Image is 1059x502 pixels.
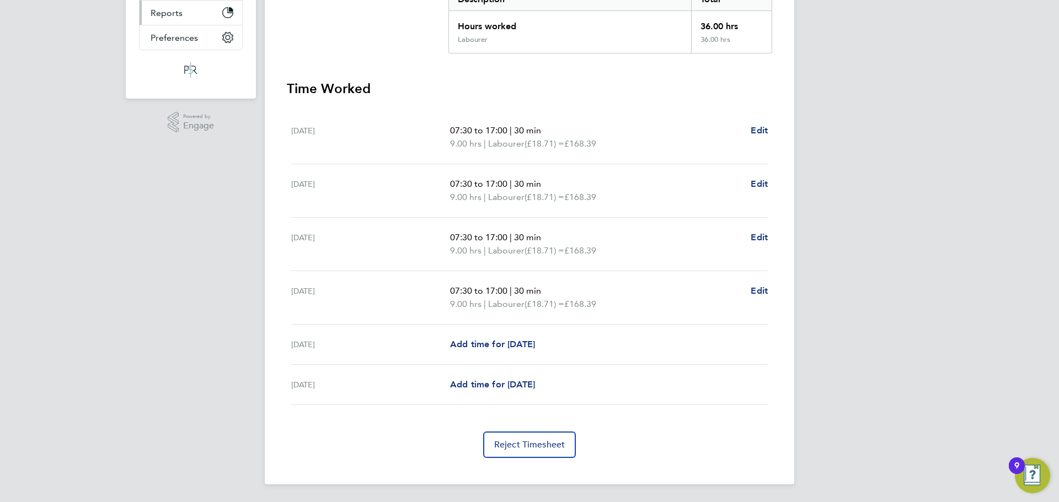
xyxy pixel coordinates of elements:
[510,285,512,296] span: |
[450,338,535,351] a: Add time for [DATE]
[151,33,198,43] span: Preferences
[564,192,596,202] span: £168.39
[484,245,486,256] span: |
[291,284,450,311] div: [DATE]
[510,232,512,242] span: |
[1014,466,1019,480] div: 9
[140,1,242,25] button: Reports
[450,339,535,349] span: Add time for [DATE]
[564,245,596,256] span: £168.39
[751,285,768,296] span: Edit
[510,179,512,189] span: |
[291,177,450,204] div: [DATE]
[514,179,541,189] span: 30 min
[525,245,564,256] span: (£18.71) =
[291,124,450,150] div: [DATE]
[564,138,596,149] span: £168.39
[488,298,525,311] span: Labourer
[287,80,772,98] h3: Time Worked
[488,191,525,204] span: Labourer
[450,192,482,202] span: 9.00 hrs
[488,244,525,257] span: Labourer
[691,35,772,53] div: 36.00 hrs
[458,35,488,44] div: Labourer
[484,138,486,149] span: |
[751,231,768,244] a: Edit
[525,299,564,309] span: (£18.71) =
[449,11,691,35] div: Hours worked
[181,61,201,79] img: psrsolutions-logo-retina.png
[183,121,214,131] span: Engage
[514,125,541,136] span: 30 min
[168,112,215,133] a: Powered byEngage
[450,245,482,256] span: 9.00 hrs
[751,232,768,242] span: Edit
[450,179,507,189] span: 07:30 to 17:00
[484,192,486,202] span: |
[483,431,576,458] button: Reject Timesheet
[450,378,535,391] a: Add time for [DATE]
[751,179,768,189] span: Edit
[525,138,564,149] span: (£18.71) =
[450,285,507,296] span: 07:30 to 17:00
[450,125,507,136] span: 07:30 to 17:00
[291,338,450,351] div: [DATE]
[691,11,772,35] div: 36.00 hrs
[450,138,482,149] span: 9.00 hrs
[450,232,507,242] span: 07:30 to 17:00
[140,25,242,50] button: Preferences
[514,285,541,296] span: 30 min
[291,231,450,257] div: [DATE]
[751,124,768,137] a: Edit
[514,232,541,242] span: 30 min
[525,192,564,202] span: (£18.71) =
[139,61,243,79] a: Go to home page
[291,378,450,391] div: [DATE]
[151,8,183,18] span: Reports
[751,284,768,298] a: Edit
[494,439,565,450] span: Reject Timesheet
[183,112,214,121] span: Powered by
[1015,458,1050,493] button: Open Resource Center, 9 new notifications
[751,177,768,191] a: Edit
[484,299,486,309] span: |
[564,299,596,309] span: £168.39
[510,125,512,136] span: |
[450,379,535,390] span: Add time for [DATE]
[488,137,525,150] span: Labourer
[450,299,482,309] span: 9.00 hrs
[751,125,768,136] span: Edit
